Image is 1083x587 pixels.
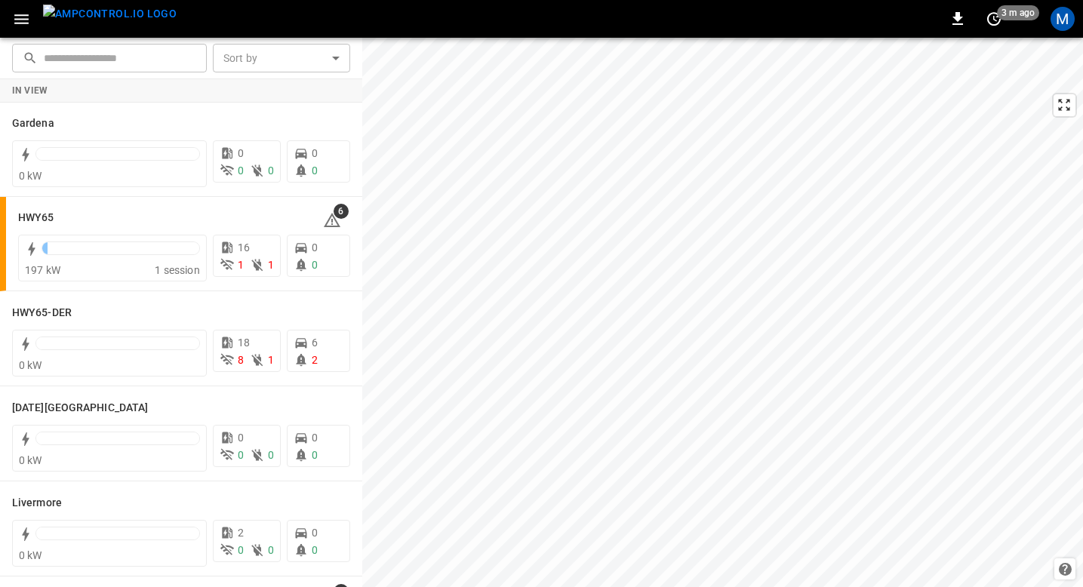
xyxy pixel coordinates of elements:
[238,241,250,254] span: 16
[312,354,318,366] span: 2
[238,259,244,271] span: 1
[12,305,72,321] h6: HWY65-DER
[362,38,1083,587] canvas: Map
[155,264,199,276] span: 1 session
[238,527,244,539] span: 2
[334,204,349,219] span: 6
[43,5,177,23] img: ampcontrol.io logo
[19,359,42,371] span: 0 kW
[312,337,318,349] span: 6
[238,432,244,444] span: 0
[268,354,274,366] span: 1
[12,400,148,416] h6: Karma Center
[12,495,62,512] h6: Livermore
[312,259,318,271] span: 0
[12,115,54,132] h6: Gardena
[997,5,1039,20] span: 3 m ago
[19,170,42,182] span: 0 kW
[268,544,274,556] span: 0
[19,454,42,466] span: 0 kW
[238,449,244,461] span: 0
[238,164,244,177] span: 0
[982,7,1006,31] button: set refresh interval
[25,264,60,276] span: 197 kW
[19,549,42,561] span: 0 kW
[312,449,318,461] span: 0
[312,147,318,159] span: 0
[312,544,318,556] span: 0
[238,147,244,159] span: 0
[238,337,250,349] span: 18
[312,432,318,444] span: 0
[268,449,274,461] span: 0
[238,544,244,556] span: 0
[238,354,244,366] span: 8
[312,241,318,254] span: 0
[1051,7,1075,31] div: profile-icon
[312,164,318,177] span: 0
[18,210,54,226] h6: HWY65
[268,259,274,271] span: 1
[268,164,274,177] span: 0
[312,527,318,539] span: 0
[12,85,48,96] strong: In View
